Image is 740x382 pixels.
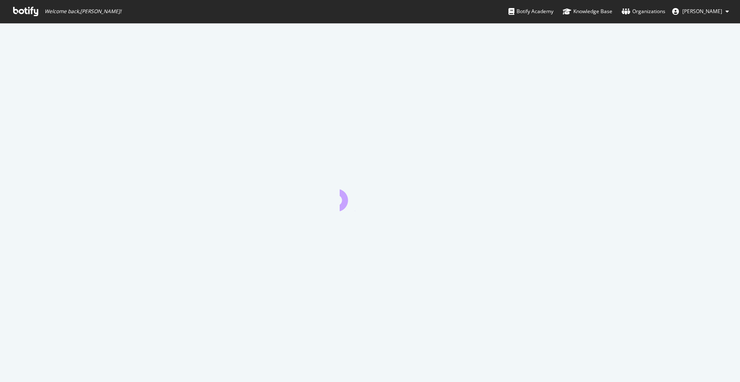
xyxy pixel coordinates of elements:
button: [PERSON_NAME] [665,5,736,18]
div: Botify Academy [508,7,553,16]
div: animation [340,181,401,211]
div: Knowledge Base [563,7,612,16]
div: Organizations [622,7,665,16]
span: Matthew Edgar [682,8,722,15]
span: Welcome back, [PERSON_NAME] ! [45,8,121,15]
